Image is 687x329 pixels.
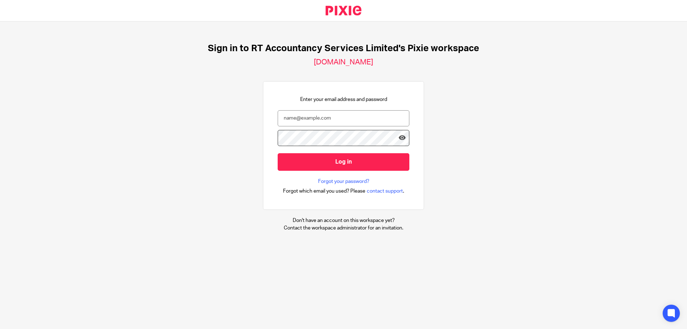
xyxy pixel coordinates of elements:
p: Don't have an account on this workspace yet? [284,217,403,224]
h1: Sign in to RT Accountancy Services Limited's Pixie workspace [208,43,479,54]
div: . [283,187,404,195]
input: name@example.com [278,110,409,126]
p: Enter your email address and password [300,96,387,103]
p: Contact the workspace administrator for an invitation. [284,224,403,232]
h2: [DOMAIN_NAME] [314,58,373,67]
input: Log in [278,153,409,171]
span: contact support [367,188,403,195]
a: Forgot your password? [318,178,369,185]
span: Forgot which email you used? Please [283,188,365,195]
